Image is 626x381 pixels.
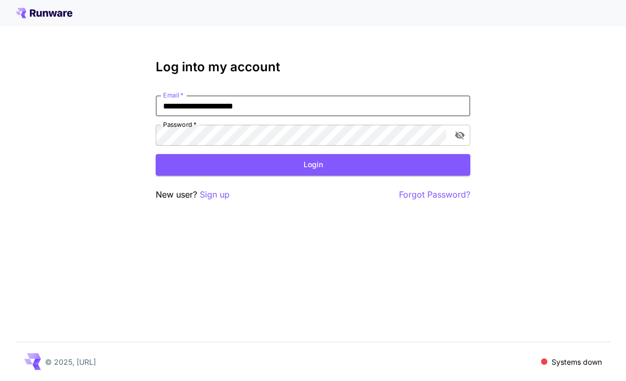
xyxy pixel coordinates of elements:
[552,356,602,367] p: Systems down
[156,60,470,74] h3: Log into my account
[200,188,230,201] button: Sign up
[163,91,184,100] label: Email
[45,356,96,367] p: © 2025, [URL]
[450,126,469,145] button: toggle password visibility
[399,188,470,201] button: Forgot Password?
[156,154,470,176] button: Login
[163,120,197,129] label: Password
[156,188,230,201] p: New user?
